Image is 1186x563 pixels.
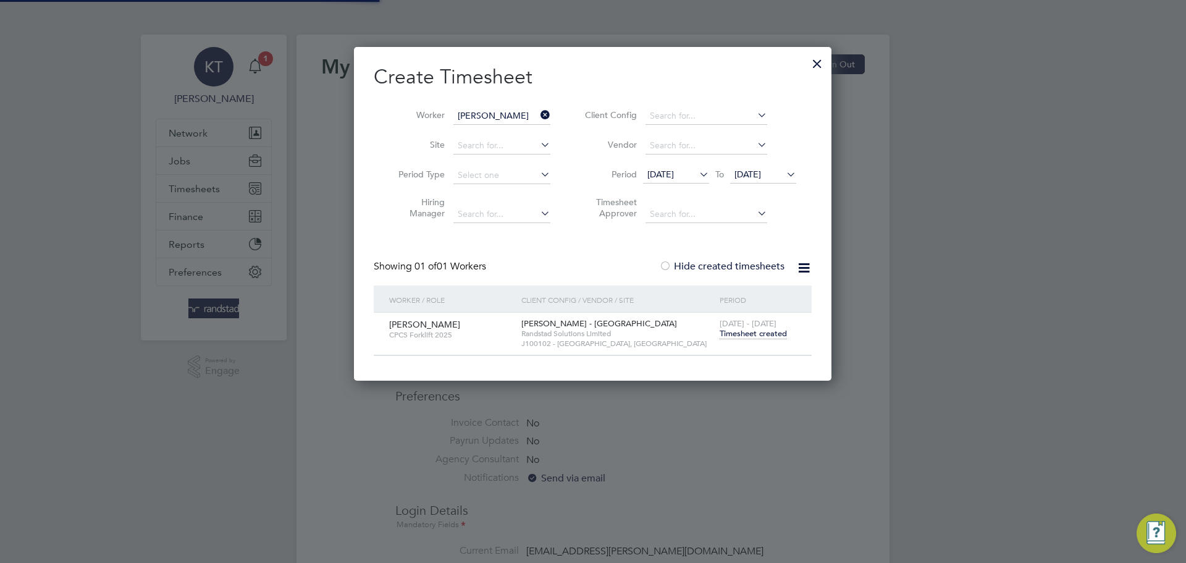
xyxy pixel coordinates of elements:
span: Timesheet created [720,328,787,339]
label: Site [389,139,445,150]
div: Period [717,286,799,314]
span: [DATE] - [DATE] [720,318,776,329]
input: Search for... [453,137,550,155]
span: 01 Workers [414,260,486,273]
label: Hiring Manager [389,197,445,219]
span: 01 of [414,260,437,273]
label: Period [581,169,637,180]
input: Search for... [646,137,767,155]
input: Search for... [646,108,767,125]
input: Search for... [453,108,550,125]
div: Client Config / Vendor / Site [518,286,717,314]
span: J100102 - [GEOGRAPHIC_DATA], [GEOGRAPHIC_DATA] [521,339,713,349]
input: Search for... [646,206,767,223]
input: Select one [453,167,550,184]
div: Showing [374,260,489,273]
span: [PERSON_NAME] - [GEOGRAPHIC_DATA] [521,318,677,329]
label: Hide created timesheets [659,260,784,273]
span: Randstad Solutions Limited [521,329,713,339]
span: To [712,166,728,182]
input: Search for... [453,206,550,223]
label: Period Type [389,169,445,180]
span: [DATE] [734,169,761,180]
h2: Create Timesheet [374,64,812,90]
span: [DATE] [647,169,674,180]
label: Worker [389,109,445,121]
div: Worker / Role [386,286,518,314]
span: [PERSON_NAME] [389,319,460,330]
label: Client Config [581,109,637,121]
span: CPCS Forklift 2025 [389,330,512,340]
label: Timesheet Approver [581,197,637,219]
label: Vendor [581,139,637,150]
button: Engage Resource Center [1137,514,1176,553]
